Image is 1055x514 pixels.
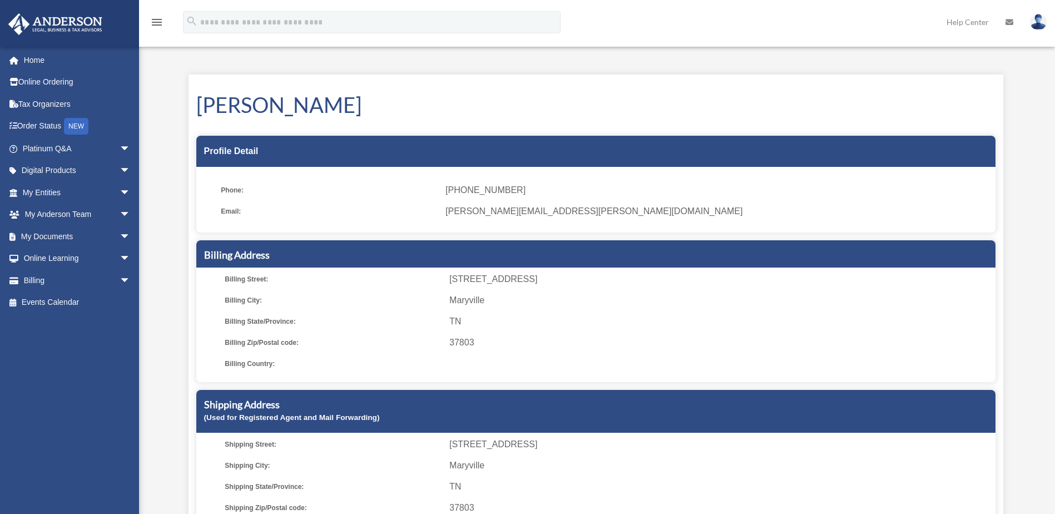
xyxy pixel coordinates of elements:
[8,181,147,204] a: My Entitiesarrow_drop_down
[64,118,88,135] div: NEW
[225,437,442,452] span: Shipping Street:
[225,335,442,350] span: Billing Zip/Postal code:
[449,293,991,308] span: Maryville
[8,204,147,226] a: My Anderson Teamarrow_drop_down
[449,335,991,350] span: 37803
[8,225,147,248] a: My Documentsarrow_drop_down
[186,15,198,27] i: search
[225,479,442,495] span: Shipping State/Province:
[1030,14,1047,30] img: User Pic
[5,13,106,35] img: Anderson Advisors Platinum Portal
[150,16,164,29] i: menu
[8,248,147,270] a: Online Learningarrow_drop_down
[196,136,995,167] div: Profile Detail
[221,182,438,198] span: Phone:
[8,137,147,160] a: Platinum Q&Aarrow_drop_down
[196,90,995,120] h1: [PERSON_NAME]
[8,115,147,138] a: Order StatusNEW
[449,479,991,495] span: TN
[120,269,142,292] span: arrow_drop_down
[449,437,991,452] span: [STREET_ADDRESS]
[8,49,147,71] a: Home
[150,19,164,29] a: menu
[445,182,987,198] span: [PHONE_NUMBER]
[120,181,142,204] span: arrow_drop_down
[120,248,142,270] span: arrow_drop_down
[120,204,142,226] span: arrow_drop_down
[225,314,442,329] span: Billing State/Province:
[221,204,438,219] span: Email:
[8,71,147,93] a: Online Ordering
[204,398,988,412] h5: Shipping Address
[120,225,142,248] span: arrow_drop_down
[8,269,147,291] a: Billingarrow_drop_down
[204,248,988,262] h5: Billing Address
[204,413,380,422] small: (Used for Registered Agent and Mail Forwarding)
[449,271,991,287] span: [STREET_ADDRESS]
[120,160,142,182] span: arrow_drop_down
[445,204,987,219] span: [PERSON_NAME][EMAIL_ADDRESS][PERSON_NAME][DOMAIN_NAME]
[225,271,442,287] span: Billing Street:
[225,356,442,372] span: Billing Country:
[120,137,142,160] span: arrow_drop_down
[449,314,991,329] span: TN
[449,458,991,473] span: Maryville
[8,160,147,182] a: Digital Productsarrow_drop_down
[8,291,147,314] a: Events Calendar
[8,93,147,115] a: Tax Organizers
[225,458,442,473] span: Shipping City:
[225,293,442,308] span: Billing City:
